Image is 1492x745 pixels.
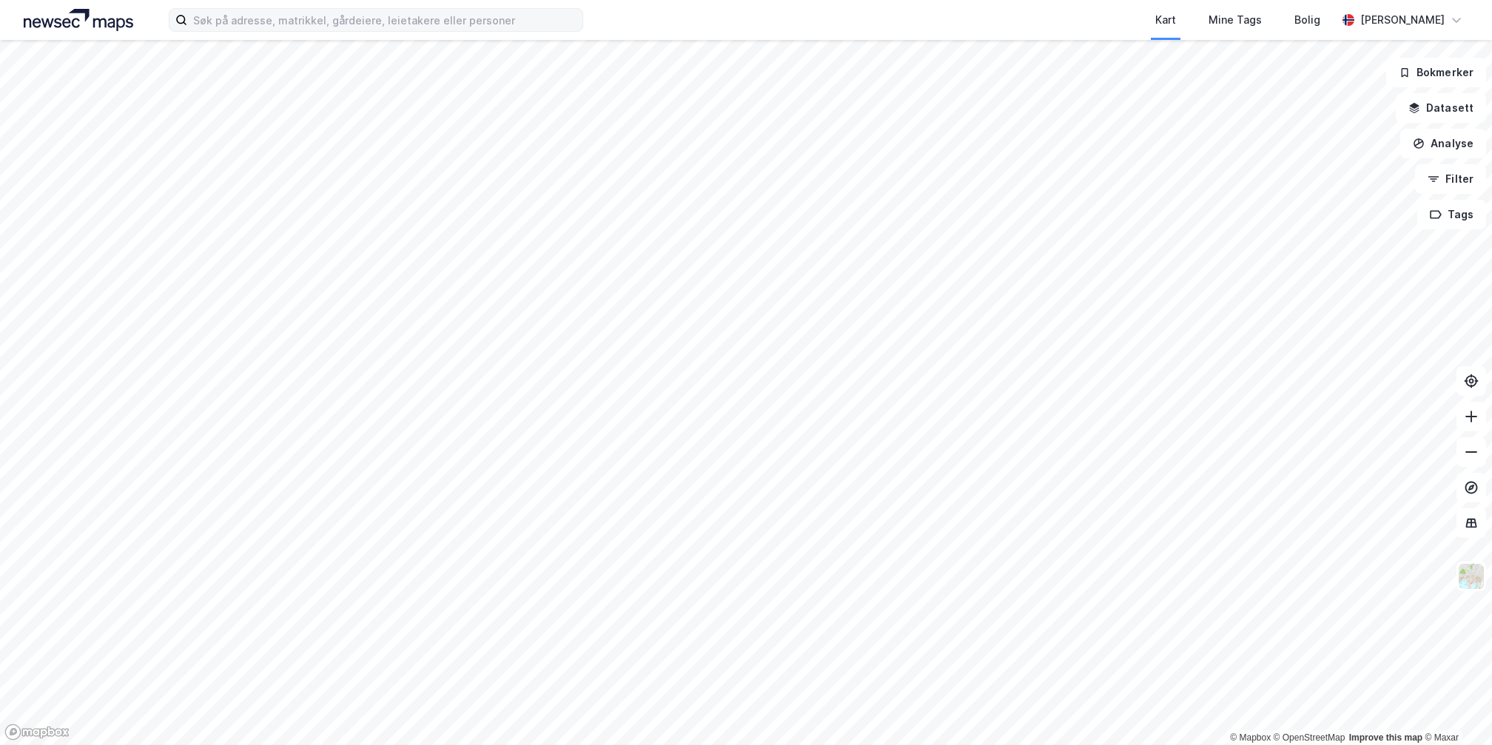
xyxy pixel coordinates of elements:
a: Mapbox [1230,732,1271,743]
iframe: Chat Widget [1418,674,1492,745]
button: Analyse [1400,129,1486,158]
button: Filter [1415,164,1486,194]
img: logo.a4113a55bc3d86da70a041830d287a7e.svg [24,9,133,31]
input: Søk på adresse, matrikkel, gårdeiere, leietakere eller personer [187,9,582,31]
button: Datasett [1396,93,1486,123]
a: OpenStreetMap [1274,732,1345,743]
a: Improve this map [1349,732,1422,743]
div: Bolig [1294,11,1320,29]
div: [PERSON_NAME] [1360,11,1445,29]
button: Tags [1417,200,1486,229]
div: Mine Tags [1209,11,1262,29]
img: Z [1457,562,1485,590]
button: Bokmerker [1386,58,1486,87]
a: Mapbox homepage [4,724,70,741]
div: Kart [1155,11,1176,29]
div: Kontrollprogram for chat [1418,674,1492,745]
